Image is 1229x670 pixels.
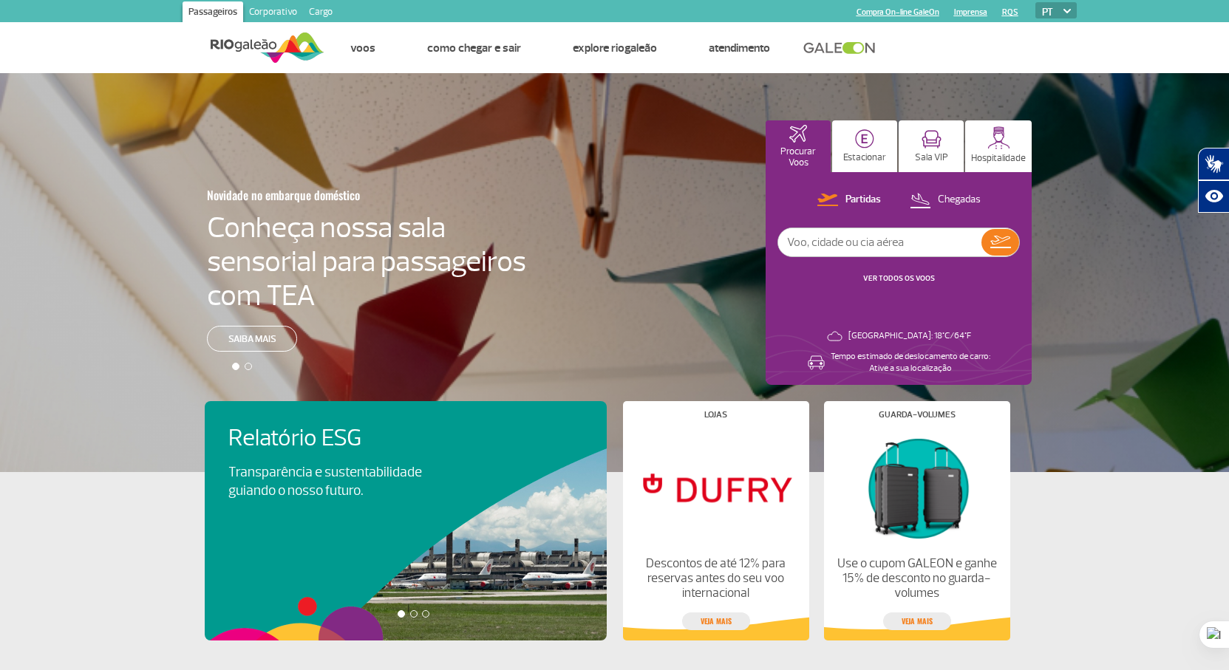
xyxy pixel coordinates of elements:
h4: Guarda-volumes [879,411,956,419]
a: veja mais [682,612,750,630]
a: Explore RIOgaleão [573,41,657,55]
a: Saiba mais [207,326,297,352]
p: Chegadas [938,193,981,207]
h4: Lojas [704,411,727,419]
a: Imprensa [954,7,987,17]
p: Transparência e sustentabilidade guiando o nosso futuro. [228,463,438,500]
p: Descontos de até 12% para reservas antes do seu voo internacional [635,556,796,601]
img: Guarda-volumes [836,431,997,544]
a: VER TODOS OS VOOS [863,273,935,283]
button: Abrir tradutor de língua de sinais. [1198,148,1229,180]
img: vipRoom.svg [922,130,942,148]
a: Passageiros [183,1,243,25]
a: Relatório ESGTransparência e sustentabilidade guiando o nosso futuro. [228,425,583,500]
a: Corporativo [243,1,303,25]
a: Atendimento [709,41,770,55]
a: Como chegar e sair [427,41,521,55]
p: Tempo estimado de deslocamento de carro: Ative a sua localização [831,351,990,375]
a: veja mais [883,612,951,630]
button: Hospitalidade [965,120,1032,172]
img: Lojas [635,431,796,544]
p: Procurar Voos [773,146,823,168]
p: Hospitalidade [971,153,1026,164]
img: hospitality.svg [987,126,1010,149]
h4: Relatório ESG [228,425,463,452]
img: carParkingHome.svg [855,129,874,148]
p: Use o cupom GALEON e ganhe 15% de desconto no guarda-volumes [836,556,997,601]
a: RQS [1002,7,1018,17]
a: Voos [350,41,375,55]
button: Sala VIP [899,120,964,172]
button: VER TODOS OS VOOS [859,273,939,284]
input: Voo, cidade ou cia aérea [778,228,981,256]
p: [GEOGRAPHIC_DATA]: 18°C/64°F [848,330,971,342]
button: Estacionar [832,120,897,172]
h4: Conheça nossa sala sensorial para passageiros com TEA [207,211,526,312]
button: Partidas [813,191,885,210]
button: Chegadas [905,191,985,210]
button: Procurar Voos [766,120,831,172]
div: Plugin de acessibilidade da Hand Talk. [1198,148,1229,213]
a: Compra On-line GaleOn [857,7,939,17]
h3: Novidade no embarque doméstico [207,180,454,211]
p: Sala VIP [915,152,948,163]
img: airplaneHomeActive.svg [789,125,807,143]
button: Abrir recursos assistivos. [1198,180,1229,213]
p: Partidas [845,193,881,207]
a: Cargo [303,1,338,25]
p: Estacionar [843,152,886,163]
